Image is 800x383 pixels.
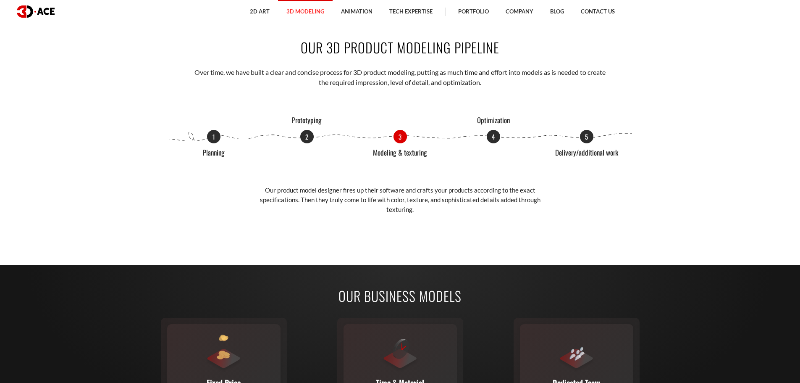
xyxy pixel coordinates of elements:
p: Prototyping [275,116,338,124]
div: Go to slide 5 [580,130,593,143]
div: Go to slide 1 [207,130,220,143]
img: Icon - Fixed Price [220,335,228,341]
p: 4 [487,130,500,143]
img: Icon - Dedicated Team [573,348,582,361]
img: Icon - Time & Material [401,343,404,349]
p: Over time, we have built a clear and concise process for 3D product modeling, putting as much tim... [193,67,607,88]
img: logo dark [17,5,55,18]
p: 2 [300,130,314,143]
img: Icon - Fixed Price [222,336,228,342]
p: 1 [207,130,220,143]
img: Icon - Dedicated Team [577,346,586,357]
h2: Our business models [167,286,633,305]
p: Delivery/additional work [555,149,618,157]
p: Optimization [462,116,525,124]
img: Icon - Time & Material [393,339,409,359]
img: Icon - Time & Material [401,346,407,350]
img: Icon - Fixed Price [217,351,230,360]
h2: OUR 3D PRODUCT MODELING PIPELINE [167,38,633,57]
img: Icon - Fixed Price [219,335,226,341]
img: Icon - Dedicated Team [568,347,577,359]
p: 5 [580,130,593,143]
p: Our product model designer fires up their software and crafts your products according to the exac... [253,185,547,215]
div: Go to slide 2 [300,130,314,143]
div: Go to slide 4 [487,130,500,143]
p: Planning [182,149,245,157]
